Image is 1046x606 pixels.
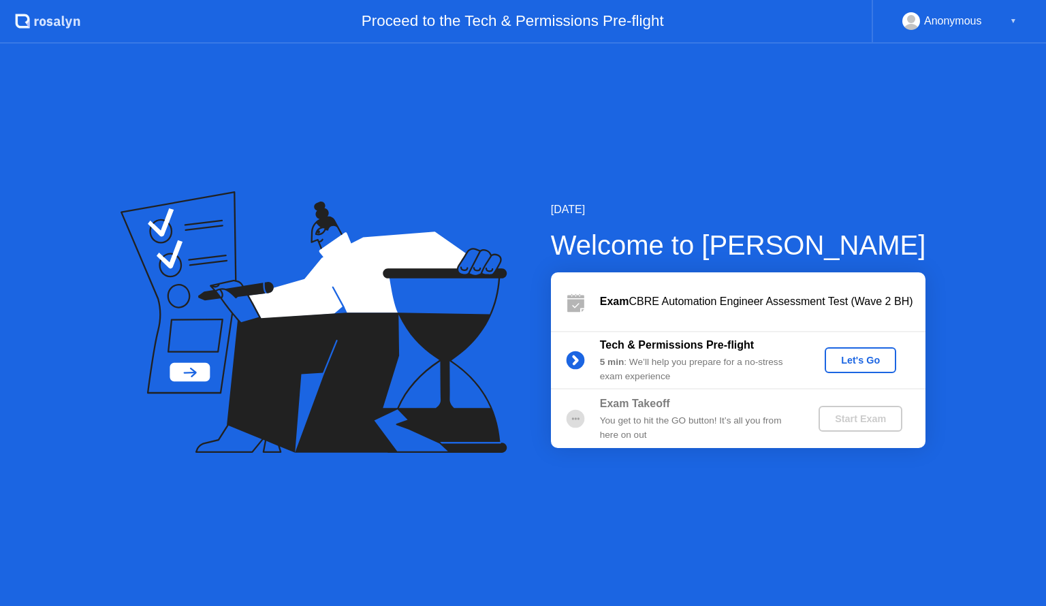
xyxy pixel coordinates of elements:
b: 5 min [600,357,624,367]
b: Exam [600,296,629,307]
div: CBRE Automation Engineer Assessment Test (Wave 2 BH) [600,293,925,310]
button: Start Exam [819,406,902,432]
div: [DATE] [551,202,926,218]
b: Exam Takeoff [600,398,670,409]
b: Tech & Permissions Pre-flight [600,339,754,351]
div: ▼ [1010,12,1017,30]
div: Welcome to [PERSON_NAME] [551,225,926,266]
div: Start Exam [824,413,897,424]
div: Anonymous [924,12,982,30]
div: You get to hit the GO button! It’s all you from here on out [600,414,796,442]
button: Let's Go [825,347,896,373]
div: : We’ll help you prepare for a no-stress exam experience [600,355,796,383]
div: Let's Go [830,355,891,366]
